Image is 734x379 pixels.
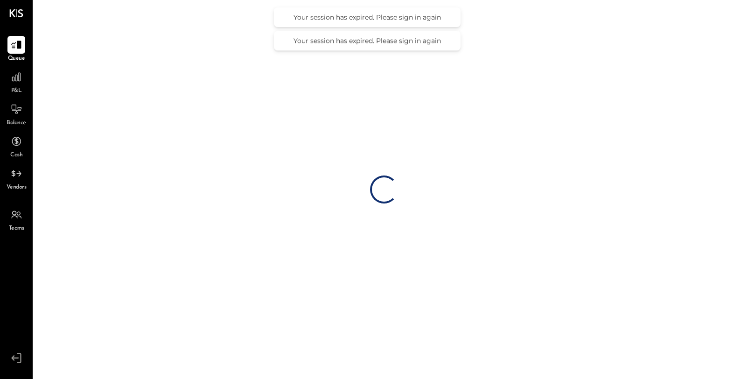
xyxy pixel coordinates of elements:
[10,151,22,160] span: Cash
[0,206,32,233] a: Teams
[7,183,27,192] span: Vendors
[0,100,32,127] a: Balance
[8,55,25,63] span: Queue
[0,36,32,63] a: Queue
[0,68,32,95] a: P&L
[0,133,32,160] a: Cash
[9,225,24,233] span: Teams
[283,13,451,21] div: Your session has expired. Please sign in again
[7,119,26,127] span: Balance
[0,165,32,192] a: Vendors
[283,36,451,45] div: Your session has expired. Please sign in again
[11,87,22,95] span: P&L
